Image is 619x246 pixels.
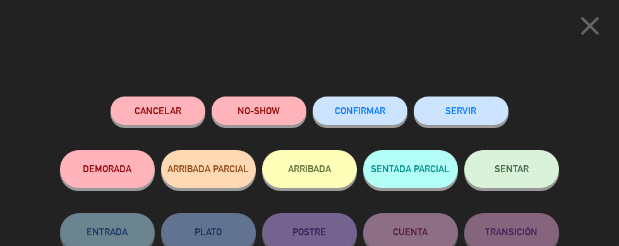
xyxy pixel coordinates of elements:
button: SENTADA PARCIAL [363,150,458,188]
i: close [574,10,606,42]
button: close [570,9,610,47]
button: ARRIBADA PARCIAL [161,150,256,188]
span: ARRIBADA PARCIAL [168,163,249,174]
button: SERVIR [414,97,508,125]
button: SENTAR [464,150,559,188]
button: NO-SHOW [212,97,306,125]
button: CONFIRMAR [313,97,407,125]
span: SENTAR [495,163,529,174]
button: Cancelar [111,97,205,125]
button: ARRIBADA [262,150,357,188]
span: CONFIRMAR [335,105,385,116]
button: DEMORADA [60,150,155,188]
